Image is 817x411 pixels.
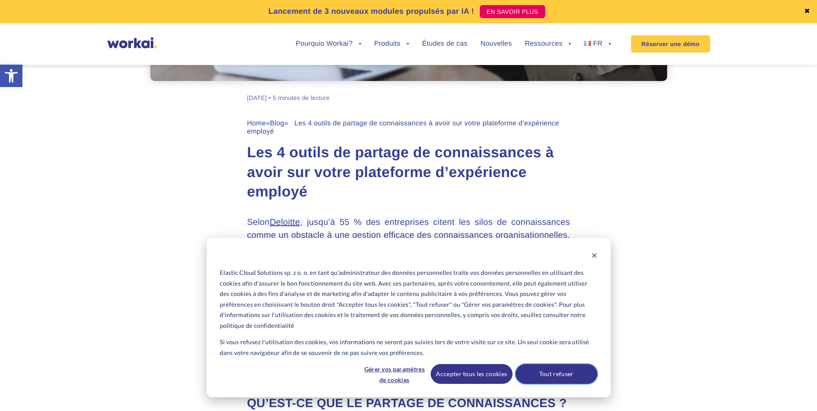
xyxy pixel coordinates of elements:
[296,40,361,47] a: Pourquio Workai?
[374,40,409,47] a: Produits
[591,251,597,262] button: Dismiss cookie banner
[247,120,266,127] a: Home
[268,6,474,17] p: Lancement de 3 nouveaux modules propulsés par IA !
[584,40,611,47] a: FR
[220,268,597,331] p: Elastic Cloud Solutions sp. z o. o. en tant qu’administrateur des données personnelles traite vos...
[220,321,294,331] a: politique de confidentialité
[220,337,597,358] p: Si vous refusez l'utilisation des cookies, vos informations ne seront pas suivies lors de votre v...
[207,238,611,397] div: Cookie banner
[247,216,570,306] h3: Selon , jusqu’à 55 % des entreprises citent les silos de connaissances comme un obstacle à une ge...
[247,119,570,136] div: » » Les 4 outils de partage de connaissances à avoir sur votre plateforme d’expérience employé
[247,143,570,202] h1: Les 4 outils de partage de connaissances à avoir sur votre plateforme d’expérience employé
[361,364,428,384] button: Gérer vos paramètres de cookies
[593,40,603,47] span: FR
[804,8,810,15] a: ✖
[525,40,572,47] a: Ressources
[480,5,545,18] a: EN SAVOIR PLUS
[270,120,284,127] a: Blog
[431,364,513,384] button: Accepter tous les cookies
[422,40,468,47] a: Études de cas
[481,40,512,47] a: Nouvelles
[631,35,710,53] a: Réserver une démo
[270,218,300,227] a: Deloitte
[247,94,330,102] div: [DATE] • 5 minutes de lecture
[516,364,597,384] button: Tout refuser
